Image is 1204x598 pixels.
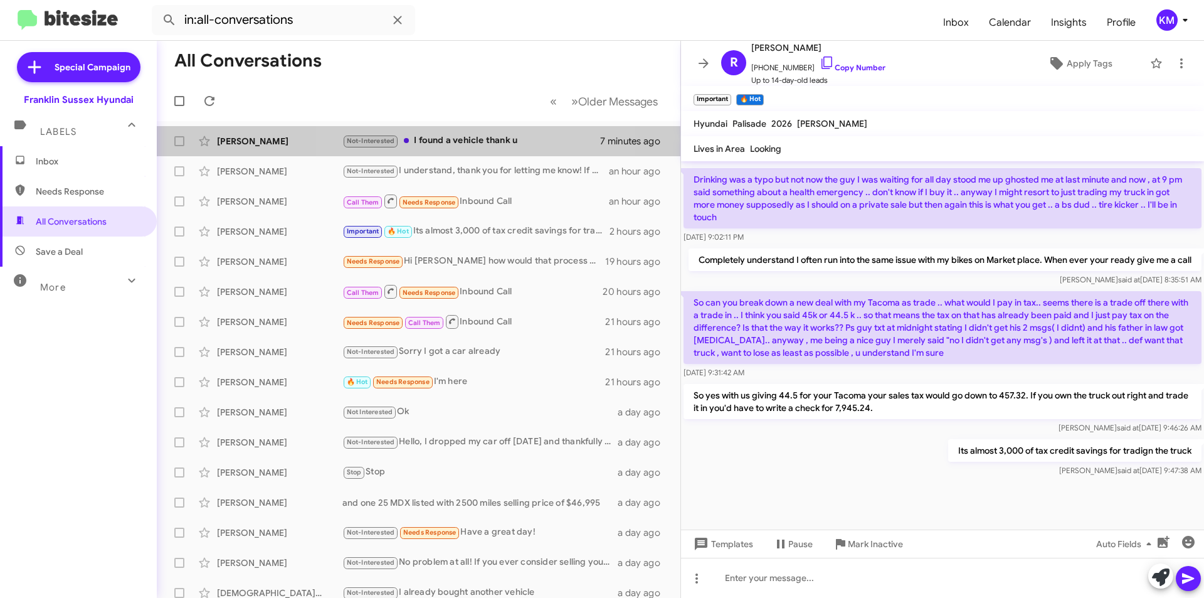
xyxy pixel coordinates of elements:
[1096,533,1156,555] span: Auto Fields
[948,439,1201,462] p: Its almost 3,000 of tax credit savings for tradign the truck
[17,52,140,82] a: Special Campaign
[605,316,670,328] div: 21 hours ago
[342,284,603,299] div: Inbound Call
[571,93,578,109] span: »
[1118,275,1140,284] span: said at
[347,468,362,476] span: Stop
[342,254,605,269] div: Hi [PERSON_NAME] how would that process work I don't currently have it registered since I don't u...
[1117,423,1139,432] span: said at
[691,533,753,555] span: Templates
[342,525,618,540] div: Have a great day!
[174,51,322,71] h1: All Conversations
[689,248,1201,271] p: Completely understand I often run into the same issue with my bikes on Market place. When ever yo...
[217,316,342,328] div: [PERSON_NAME]
[217,376,342,388] div: [PERSON_NAME]
[217,557,342,569] div: [PERSON_NAME]
[694,143,745,154] span: Lives in Area
[732,118,766,129] span: Palisade
[771,118,792,129] span: 2026
[750,143,781,154] span: Looking
[933,4,979,41] a: Inbox
[217,526,342,539] div: [PERSON_NAME]
[347,227,379,235] span: Important
[342,164,609,178] div: I understand, thank you for letting me know! If you change your mind or have any vehicle to sell ...
[543,88,665,114] nav: Page navigation example
[347,438,395,446] span: Not-Interested
[347,257,400,265] span: Needs Response
[1059,466,1201,475] span: [PERSON_NAME] [DATE] 9:47:38 AM
[1060,275,1201,284] span: [PERSON_NAME] [DATE] 8:35:51 AM
[820,63,885,72] a: Copy Number
[347,319,400,327] span: Needs Response
[618,406,670,419] div: a day ago
[684,168,1201,228] p: Drinking was a typo but not now the guy I was waiting for all day stood me up ghosted me at last ...
[751,55,885,74] span: [PHONE_NUMBER]
[347,558,395,567] span: Not-Interested
[217,346,342,358] div: [PERSON_NAME]
[217,195,342,208] div: [PERSON_NAME]
[751,74,885,87] span: Up to 14-day-old leads
[36,215,107,228] span: All Conversations
[1146,9,1190,31] button: KM
[36,155,142,168] span: Inbox
[1067,52,1112,75] span: Apply Tags
[603,286,670,298] div: 20 hours ago
[342,344,605,359] div: Sorry I got a car already
[823,533,913,555] button: Mark Inactive
[1041,4,1097,41] span: Insights
[347,378,368,386] span: 🔥 Hot
[217,496,342,509] div: [PERSON_NAME]
[605,376,670,388] div: 21 hours ago
[342,496,618,509] div: and one 25 MDX listed with 2500 miles selling price of $46,995
[550,93,557,109] span: «
[618,496,670,509] div: a day ago
[347,289,379,297] span: Call Them
[217,225,342,238] div: [PERSON_NAME]
[347,198,379,206] span: Call Them
[347,167,395,175] span: Not-Interested
[342,134,600,148] div: I found a vehicle thank u
[730,53,738,73] span: R
[217,255,342,268] div: [PERSON_NAME]
[618,466,670,479] div: a day ago
[605,346,670,358] div: 21 hours ago
[763,533,823,555] button: Pause
[609,165,670,178] div: an hour ago
[694,118,727,129] span: Hyundai
[600,135,670,147] div: 7 minutes ago
[217,165,342,178] div: [PERSON_NAME]
[342,465,618,479] div: Stop
[342,224,610,238] div: Its almost 3,000 of tax credit savings for tradign the truck
[376,378,430,386] span: Needs Response
[403,528,457,537] span: Needs Response
[217,436,342,449] div: [PERSON_NAME]
[751,40,885,55] span: [PERSON_NAME]
[217,286,342,298] div: [PERSON_NAME]
[618,526,670,539] div: a day ago
[564,88,665,114] button: Next
[542,88,564,114] button: Previous
[1097,4,1146,41] a: Profile
[388,227,409,235] span: 🔥 Hot
[979,4,1041,41] a: Calendar
[684,232,744,242] span: [DATE] 9:02:11 PM
[24,93,134,106] div: Franklin Sussex Hyundai
[40,282,66,293] span: More
[408,319,441,327] span: Call Them
[605,255,670,268] div: 19 hours ago
[36,245,83,258] span: Save a Deal
[55,61,130,73] span: Special Campaign
[347,137,395,145] span: Not-Interested
[347,348,395,356] span: Not-Interested
[36,185,142,198] span: Needs Response
[217,406,342,419] div: [PERSON_NAME]
[342,193,609,209] div: Inbound Call
[578,95,658,109] span: Older Messages
[217,135,342,147] div: [PERSON_NAME]
[681,533,763,555] button: Templates
[684,291,1201,364] p: So can you break down a new deal with my Tacoma as trade .. what would I pay in tax.. seems there...
[684,384,1201,419] p: So yes with us giving 44.5 for your Tacoma your sales tax would go down to 457.32. If you own the...
[610,225,670,238] div: 2 hours ago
